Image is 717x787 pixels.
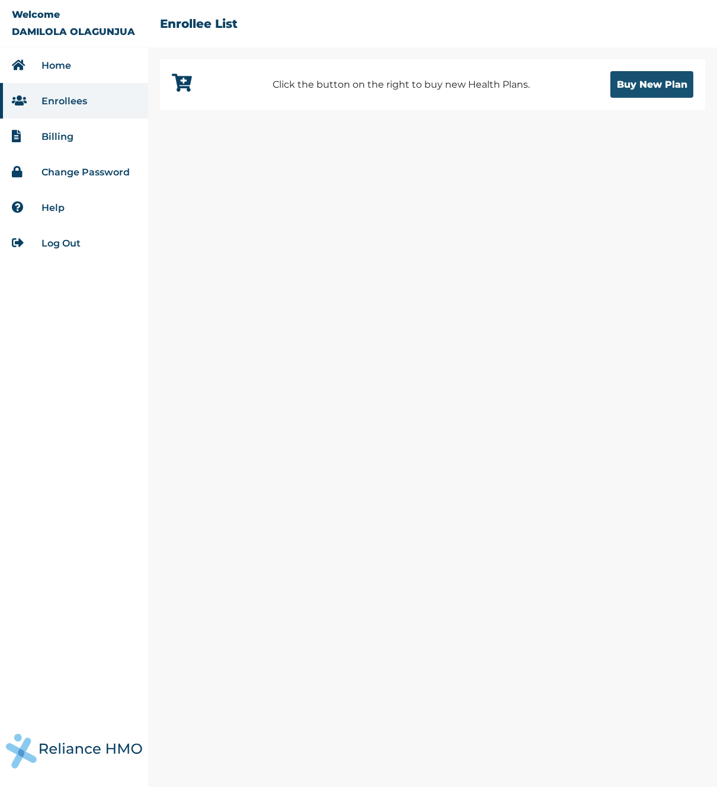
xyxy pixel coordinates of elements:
p: DAMILOLA OLAGUNJUA [12,26,135,37]
h2: Enrollee List [160,17,238,31]
a: Home [41,60,71,71]
p: Click the button on the right to buy new Health Plans. [273,78,530,92]
a: Change Password [41,167,130,178]
p: Welcome [12,9,60,20]
button: Buy New Plan [610,71,693,98]
a: Billing [41,131,73,142]
img: RelianceHMO's Logo [6,734,142,769]
a: Enrollees [41,95,87,107]
a: Log Out [41,238,81,249]
a: Help [41,202,65,213]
